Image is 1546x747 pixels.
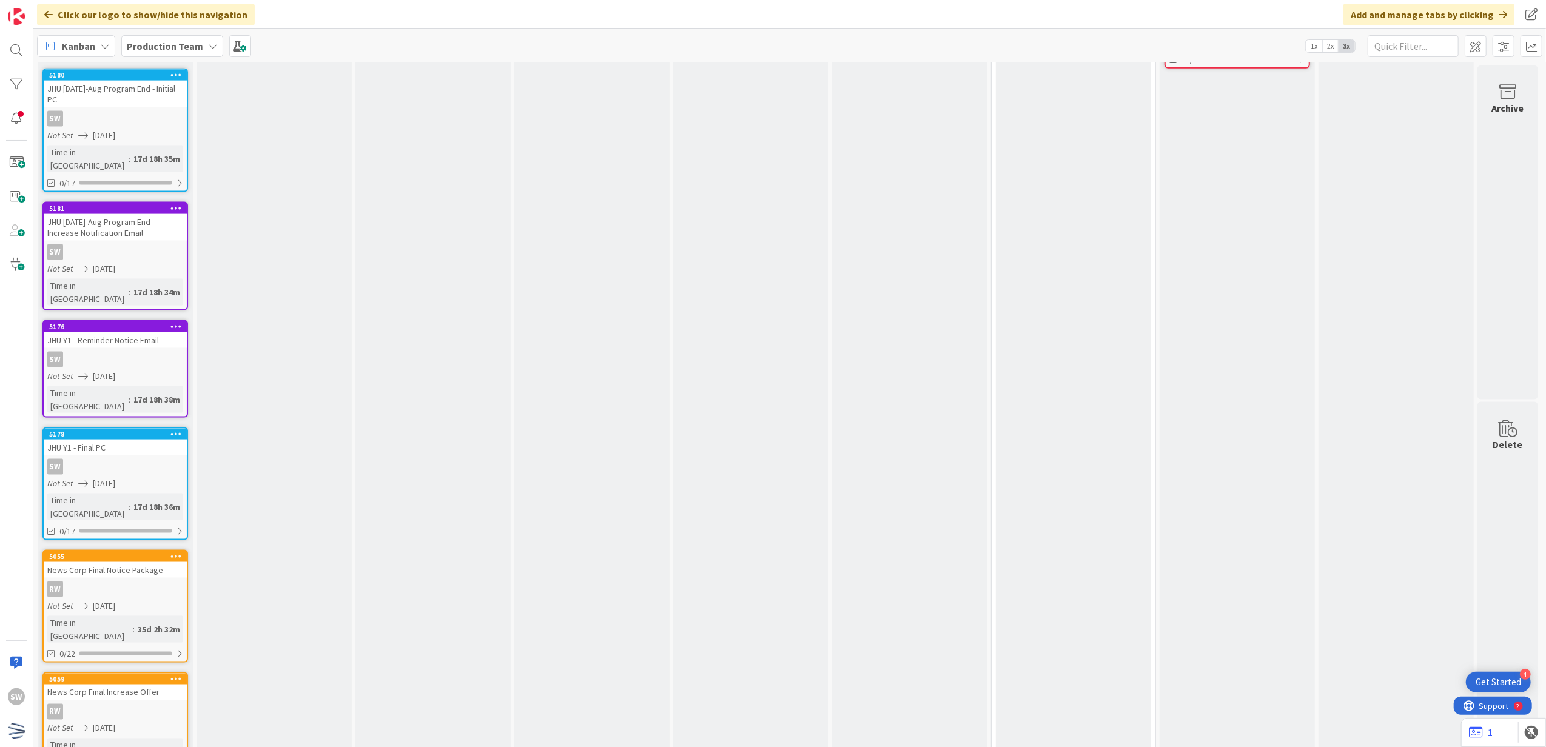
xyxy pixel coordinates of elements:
div: Time in [GEOGRAPHIC_DATA] [47,616,133,643]
div: 5178JHU Y1 - Final PC [44,429,187,455]
div: RW [44,581,187,597]
div: Add and manage tabs by clicking [1343,4,1514,25]
div: 35d 2h 32m [135,623,183,636]
div: News Corp Final Increase Offer [44,685,187,700]
div: SW [44,111,187,127]
img: avatar [8,722,25,739]
div: 5178 [44,429,187,440]
i: Not Set [47,370,73,381]
img: Visit kanbanzone.com [8,8,25,25]
span: 0/22 [59,648,75,660]
span: Kanban [62,39,95,53]
span: [DATE] [93,477,115,490]
div: Delete [1493,437,1523,452]
div: Time in [GEOGRAPHIC_DATA] [47,146,129,172]
div: Time in [GEOGRAPHIC_DATA] [47,386,129,413]
div: SW [8,688,25,705]
span: 1x [1306,40,1322,52]
i: Not Set [47,263,73,274]
span: : [133,623,135,636]
input: Quick Filter... [1368,35,1459,57]
div: 5059 [49,675,187,683]
div: 5176 [44,321,187,332]
div: 17d 18h 35m [130,152,183,166]
div: Time in [GEOGRAPHIC_DATA] [47,494,129,520]
div: 5180 [44,70,187,81]
div: News Corp Final Notice Package [44,562,187,578]
div: 5180 [49,71,187,79]
div: 5178 [49,430,187,438]
a: 1 [1469,725,1493,740]
span: : [129,152,130,166]
div: 5181 [49,204,187,213]
div: RW [44,704,187,720]
span: 0/17 [59,525,75,538]
span: [DATE] [93,370,115,383]
span: : [129,286,130,299]
div: RW [47,704,63,720]
span: [DATE] [93,129,115,142]
div: 4 [1520,669,1531,680]
div: 2 [63,5,66,15]
div: 5055 [44,551,187,562]
i: Not Set [47,600,73,611]
div: SW [47,244,63,260]
div: JHU [DATE]-Aug Program End - Initial PC [44,81,187,107]
div: RW [47,581,63,597]
div: 5181 [44,203,187,214]
span: [DATE] [93,600,115,612]
div: SW [47,459,63,475]
div: 5059News Corp Final Increase Offer [44,674,187,700]
div: 17d 18h 34m [130,286,183,299]
div: SW [47,111,63,127]
div: Archive [1492,101,1524,115]
div: SW [44,352,187,367]
div: Get Started [1476,676,1521,688]
span: 2x [1322,40,1339,52]
span: [DATE] [93,722,115,735]
div: JHU [DATE]-Aug Program End Increase Notification Email [44,214,187,241]
span: Support [25,2,55,16]
div: JHU Y1 - Final PC [44,440,187,455]
div: 5180JHU [DATE]-Aug Program End - Initial PC [44,70,187,107]
div: JHU Y1 - Reminder Notice Email [44,332,187,348]
div: 5055News Corp Final Notice Package [44,551,187,578]
i: Not Set [47,130,73,141]
div: 5181JHU [DATE]-Aug Program End Increase Notification Email [44,203,187,241]
div: Open Get Started checklist, remaining modules: 4 [1466,672,1531,692]
div: 5055 [49,552,187,561]
b: Production Team [127,40,203,52]
span: 0/17 [59,177,75,190]
span: : [129,500,130,514]
div: 17d 18h 36m [130,500,183,514]
span: 3x [1339,40,1355,52]
div: Time in [GEOGRAPHIC_DATA] [47,279,129,306]
div: Click our logo to show/hide this navigation [37,4,255,25]
div: 17d 18h 38m [130,393,183,406]
div: SW [44,459,187,475]
i: Not Set [47,723,73,734]
span: [DATE] [93,263,115,275]
div: 5176 [49,323,187,331]
span: : [129,393,130,406]
div: SW [47,352,63,367]
div: 5059 [44,674,187,685]
div: SW [44,244,187,260]
i: Not Set [47,478,73,489]
div: 5176JHU Y1 - Reminder Notice Email [44,321,187,348]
